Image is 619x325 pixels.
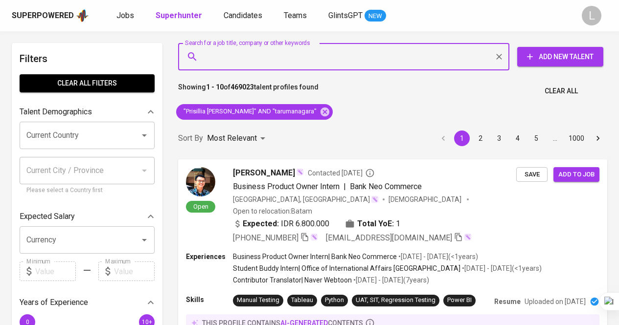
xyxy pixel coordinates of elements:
button: Clear All filters [20,74,155,92]
span: [PERSON_NAME] [233,167,295,179]
b: 1 - 10 [206,83,224,91]
img: magic_wand.svg [464,233,472,241]
button: Go to page 5 [528,130,544,146]
span: Contacted [DATE] [308,168,375,178]
p: Talent Demographics [20,106,92,118]
p: Years of Experience [20,297,88,308]
div: IDR 6.800.000 [233,218,329,230]
span: NEW [365,11,386,21]
p: Expected Salary [20,211,75,222]
span: GlintsGPT [328,11,363,20]
div: Power BI [447,296,472,305]
div: Most Relevant [207,130,269,148]
p: • [DATE] - [DATE] ( <1 years ) [460,263,542,273]
div: L [582,6,601,25]
a: Jobs [116,10,136,22]
p: Open to relocation : Batam [233,206,312,216]
b: Expected: [243,218,279,230]
b: 469023 [230,83,254,91]
nav: pagination navigation [434,130,607,146]
div: Superpowered [12,10,74,22]
div: Years of Experience [20,293,155,312]
p: Business Product Owner Intern | Bank Neo Commerce [233,252,397,261]
div: UAT, SIT, Regression Testing [356,296,436,305]
button: Go to page 4 [510,130,526,146]
p: Contributor Translator | Naver Webtoon [233,275,352,285]
button: Open [138,233,151,247]
b: Total YoE: [357,218,394,230]
div: Expected Salary [20,207,155,226]
a: Teams [284,10,309,22]
input: Value [35,261,76,281]
b: Superhunter [156,11,202,20]
button: Add to job [553,167,599,182]
button: Add New Talent [517,47,603,66]
span: Bank Neo Commerce [350,182,422,191]
a: Candidates [224,10,264,22]
span: Clear All filters [27,77,147,89]
p: • [DATE] - [DATE] ( 7 years ) [352,275,429,285]
button: page 1 [454,130,470,146]
img: magic_wand.svg [371,195,379,203]
button: Go to next page [590,130,606,146]
p: Resume [494,297,521,306]
span: | [344,181,346,193]
a: Superpoweredapp logo [12,8,89,23]
div: Manual Testing [237,296,279,305]
a: Superhunter [156,10,204,22]
span: Add to job [558,169,595,180]
svg: By Batam recruiter [365,168,375,178]
div: Python [325,296,344,305]
button: Clear [492,50,506,64]
h6: Filters [20,51,155,66]
span: Add New Talent [525,51,596,63]
p: Please select a Country first [26,186,148,195]
span: [DEMOGRAPHIC_DATA] [389,195,463,204]
span: Save [521,169,543,180]
button: Open [138,129,151,142]
span: Jobs [116,11,134,20]
p: Skills [186,295,233,304]
img: app logo [76,8,89,23]
img: b69230ff5487f6957e68a1f1c4d79ff5.jpg [186,167,215,196]
button: Go to page 2 [473,130,488,146]
div: Talent Demographics [20,102,155,122]
span: Teams [284,11,307,20]
button: Go to page 3 [491,130,507,146]
button: Save [516,167,548,182]
span: Clear All [545,85,578,97]
p: • [DATE] - [DATE] ( <1 years ) [397,252,478,261]
p: Showing of talent profiles found [178,82,319,100]
p: Most Relevant [207,132,257,144]
p: Sort By [178,132,203,144]
div: [GEOGRAPHIC_DATA], [GEOGRAPHIC_DATA] [233,195,379,204]
span: [PHONE_NUMBER] [233,233,298,242]
span: 1 [396,218,400,230]
button: Go to page 1000 [566,130,587,146]
span: Open [189,202,212,211]
img: magic_wand.svg [296,168,304,176]
img: magic_wand.svg [310,233,318,241]
span: Candidates [224,11,262,20]
input: Value [114,261,155,281]
p: Student Buddy Intern | Office of International Affairs [GEOGRAPHIC_DATA] [233,263,460,273]
span: "Prisillia [PERSON_NAME]" AND "tarumanagara" [176,107,322,116]
button: Clear All [541,82,582,100]
a: GlintsGPT NEW [328,10,386,22]
div: Tableau [291,296,313,305]
p: Experiences [186,252,233,261]
p: Uploaded on [DATE] [525,297,586,306]
div: … [547,133,563,143]
span: Business Product Owner Intern [233,182,340,191]
span: [EMAIL_ADDRESS][DOMAIN_NAME] [326,233,452,242]
div: "Prisillia [PERSON_NAME]" AND "tarumanagara" [176,104,333,120]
